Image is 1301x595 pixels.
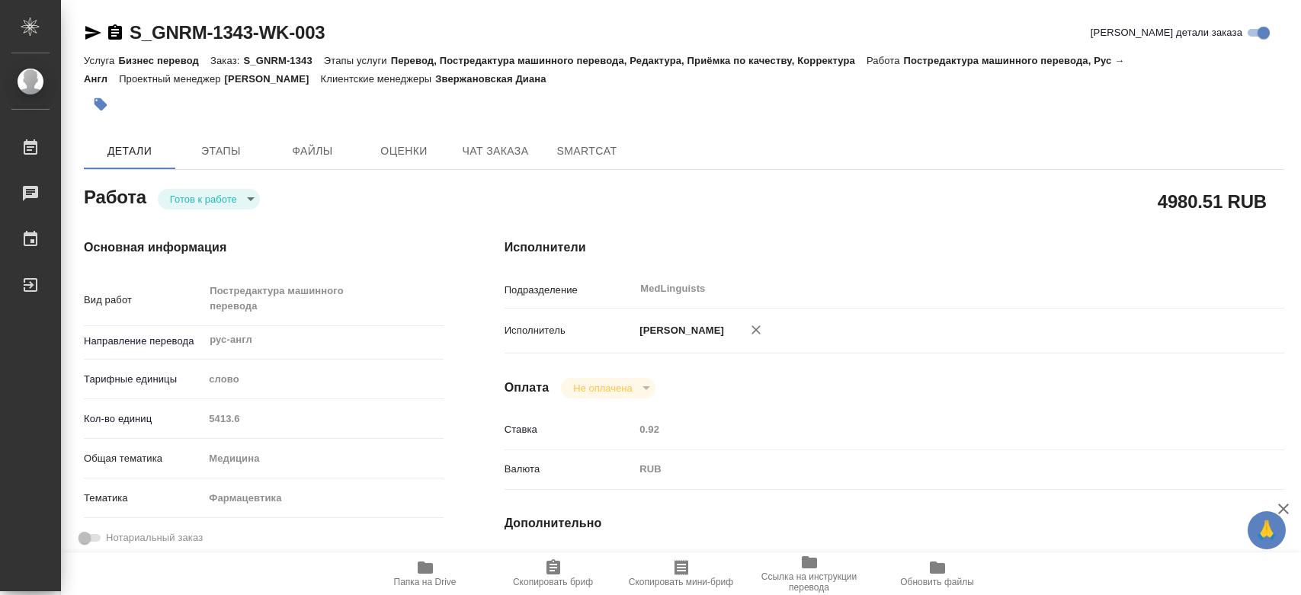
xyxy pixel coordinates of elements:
[84,55,118,66] p: Услуга
[324,55,391,66] p: Этапы услуги
[391,55,867,66] p: Перевод, Постредактура машинного перевода, Редактура, Приёмка по качеству, Корректура
[84,238,444,257] h4: Основная информация
[243,55,323,66] p: S_GNRM-1343
[84,451,203,466] p: Общая тематика
[106,530,203,545] span: Нотариальный заказ
[550,142,623,161] span: SmartCat
[158,189,260,210] div: Готов к работе
[867,55,904,66] p: Работа
[367,142,441,161] span: Оценки
[505,283,635,298] p: Подразделение
[276,142,349,161] span: Файлы
[1254,514,1280,546] span: 🙏
[1091,25,1242,40] span: [PERSON_NAME] детали заказа
[84,182,146,210] h2: Работа
[739,313,773,347] button: Удалить исполнителя
[634,323,724,338] p: [PERSON_NAME]
[505,514,1284,533] h4: Дополнительно
[84,491,203,506] p: Тематика
[617,552,745,595] button: Скопировать мини-бриф
[165,193,242,206] button: Готов к работе
[203,366,443,392] div: слово
[435,73,557,85] p: Звержановская Диана
[93,142,166,161] span: Детали
[203,446,443,472] div: Медицина
[184,142,258,161] span: Этапы
[118,55,210,66] p: Бизнес перевод
[361,552,489,595] button: Папка на Drive
[505,238,1284,257] h4: Исполнители
[106,24,124,42] button: Скопировать ссылку
[1248,511,1286,549] button: 🙏
[84,372,203,387] p: Тарифные единицы
[873,552,1001,595] button: Обновить файлы
[1158,188,1267,214] h2: 4980.51 RUB
[489,552,617,595] button: Скопировать бриф
[745,552,873,595] button: Ссылка на инструкции перевода
[505,323,635,338] p: Исполнитель
[84,88,117,121] button: Добавить тэг
[513,577,593,587] span: Скопировать бриф
[634,418,1219,440] input: Пустое поле
[84,411,203,427] p: Кол-во единиц
[900,577,974,587] span: Обновить файлы
[84,334,203,349] p: Направление перевода
[569,382,636,395] button: Не оплачена
[84,293,203,308] p: Вид работ
[119,73,224,85] p: Проектный менеджер
[505,422,635,437] p: Ставка
[755,571,864,593] span: Ссылка на инструкции перевода
[130,22,325,43] a: S_GNRM-1343-WK-003
[203,485,443,511] div: Фармацевтика
[210,55,243,66] p: Заказ:
[321,73,436,85] p: Клиентские менеджеры
[84,24,102,42] button: Скопировать ссылку для ЯМессенджера
[629,577,733,587] span: Скопировать мини-бриф
[505,462,635,477] p: Валюта
[394,577,457,587] span: Папка на Drive
[634,456,1219,482] div: RUB
[561,378,655,398] div: Готов к работе
[459,142,532,161] span: Чат заказа
[505,379,550,397] h4: Оплата
[225,73,321,85] p: [PERSON_NAME]
[203,408,443,430] input: Пустое поле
